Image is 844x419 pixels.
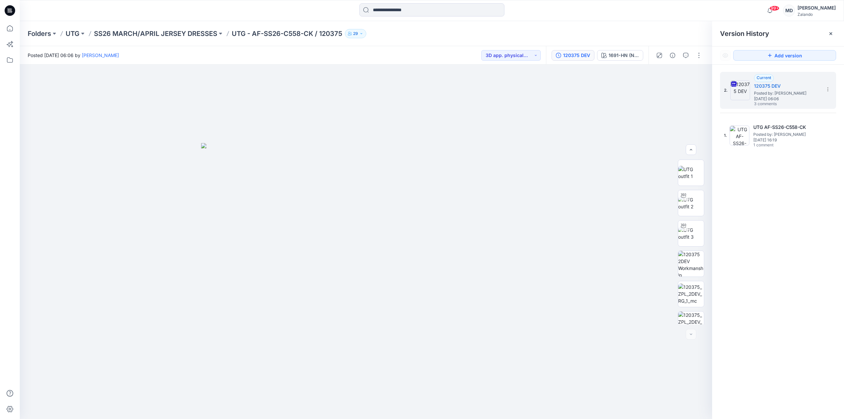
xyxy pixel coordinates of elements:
span: 2. [724,87,728,93]
div: Zalando [798,12,836,17]
button: Details [667,50,678,61]
button: 1691-HN (Navy Blazer) [597,50,643,61]
button: 29 [345,29,366,38]
div: 120375 DEV [563,52,590,59]
span: 1 comment [753,143,799,148]
span: Posted by: Lise Stougaard [754,90,820,97]
button: Close [828,31,833,36]
img: UTG outfit 2 [678,196,704,210]
a: UTG [66,29,79,38]
span: 1. [724,133,727,138]
h5: 120375 DEV [754,82,820,90]
span: [DATE] 16:19 [753,138,819,142]
img: UTG AF-SS26-C558-CK [730,126,749,145]
img: UTG outfit 3 [678,226,704,240]
div: MD [783,5,795,16]
span: [DATE] 06:06 [754,97,820,101]
p: UTG - AF-SS26-C558-CK / 120375 [232,29,342,38]
span: Version History [720,30,769,38]
a: SS26 MARCH/APRIL JERSEY DRESSES [94,29,217,38]
h5: UTG AF-SS26-C558-CK [753,123,819,131]
img: 120375 2DEV Workmanship illustration [678,251,704,277]
a: [PERSON_NAME] [82,52,119,58]
div: 1691-HN (Navy Blazer) [609,52,639,59]
img: 120375_ZPL_2DEV_RG_1_mc [678,284,704,304]
span: Posted by: Tania Baumeister-Hanff [753,131,819,138]
span: Current [757,75,771,80]
span: 99+ [769,6,779,11]
a: Folders [28,29,51,38]
span: 3 comments [754,102,800,107]
button: Add version [733,50,836,61]
button: 120375 DEV [552,50,594,61]
div: [PERSON_NAME] [798,4,836,12]
span: Posted [DATE] 06:06 by [28,52,119,59]
img: 120375_ZPL_2DEV_RG_1_patterns [678,312,704,337]
img: 120375 DEV [730,80,750,100]
button: Show Hidden Versions [720,50,731,61]
p: 29 [353,30,358,37]
img: UTG outfit 1 [678,166,704,180]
